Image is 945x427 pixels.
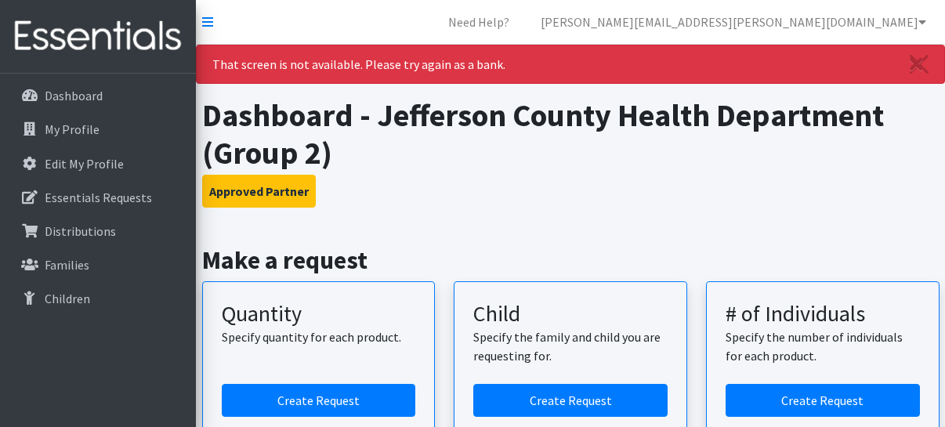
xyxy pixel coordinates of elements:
[45,257,89,273] p: Families
[222,384,416,417] a: Create a request by quantity
[45,190,152,205] p: Essentials Requests
[222,301,416,327] h3: Quantity
[45,223,116,239] p: Distributions
[196,45,945,84] div: That screen is not available. Please try again as a bank.
[202,245,940,275] h2: Make a request
[528,6,939,38] a: [PERSON_NAME][EMAIL_ADDRESS][PERSON_NAME][DOMAIN_NAME]
[6,215,190,247] a: Distributions
[6,283,190,314] a: Children
[45,88,103,103] p: Dashboard
[45,121,100,137] p: My Profile
[202,175,316,208] button: Approved Partner
[45,156,124,172] p: Edit My Profile
[726,301,920,327] h3: # of Individuals
[726,384,920,417] a: Create a request by number of individuals
[6,80,190,111] a: Dashboard
[6,182,190,213] a: Essentials Requests
[473,327,668,365] p: Specify the family and child you are requesting for.
[436,6,522,38] a: Need Help?
[6,10,190,63] img: HumanEssentials
[6,114,190,145] a: My Profile
[45,291,90,306] p: Children
[473,301,668,327] h3: Child
[222,327,416,346] p: Specify quantity for each product.
[6,249,190,280] a: Families
[473,384,668,417] a: Create a request for a child or family
[6,148,190,179] a: Edit My Profile
[202,96,940,172] h1: Dashboard - Jefferson County Health Department (Group 2)
[894,45,944,83] a: Close
[726,327,920,365] p: Specify the number of individuals for each product.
